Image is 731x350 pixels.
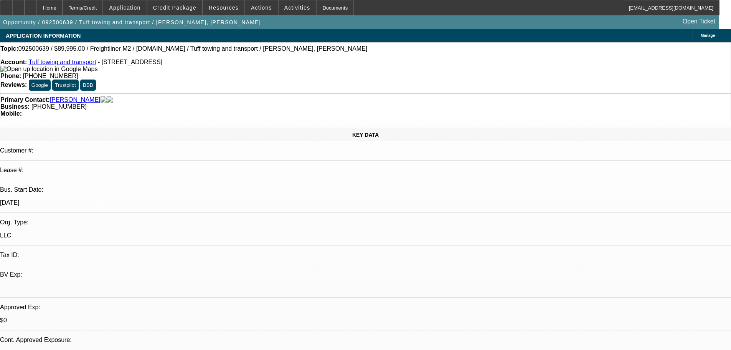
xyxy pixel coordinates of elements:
img: facebook-icon.png [101,96,107,103]
span: [PHONE_NUMBER] [31,103,87,110]
strong: Topic: [0,45,18,52]
button: BBB [80,80,96,91]
span: [PHONE_NUMBER] [23,73,78,79]
span: Manage [701,33,715,38]
strong: Business: [0,103,30,110]
a: [PERSON_NAME] [50,96,101,103]
img: linkedin-icon.png [107,96,113,103]
span: 092500639 / $89,995.00 / Freightliner M2 / [DOMAIN_NAME] / Tuff towing and transport / [PERSON_NA... [18,45,367,52]
button: Credit Package [147,0,202,15]
strong: Mobile: [0,110,22,117]
button: Google [29,80,51,91]
span: Credit Package [153,5,196,11]
span: Activities [284,5,310,11]
strong: Reviews: [0,81,27,88]
button: Resources [203,0,244,15]
a: Open Ticket [680,15,718,28]
span: - [STREET_ADDRESS] [98,59,162,65]
button: Trustpilot [52,80,78,91]
span: Application [109,5,140,11]
a: Tuff towing and transport [28,59,96,65]
span: Resources [209,5,239,11]
img: Open up location in Google Maps [0,66,97,73]
button: Application [103,0,146,15]
button: Actions [245,0,278,15]
span: APPLICATION INFORMATION [6,33,81,39]
strong: Primary Contact: [0,96,50,103]
strong: Account: [0,59,27,65]
span: Actions [251,5,272,11]
a: View Google Maps [0,66,97,72]
strong: Phone: [0,73,21,79]
button: Activities [279,0,316,15]
span: Opportunity / 092500639 / Tuff towing and transport / [PERSON_NAME], [PERSON_NAME] [3,19,261,25]
span: KEY DATA [352,132,379,138]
